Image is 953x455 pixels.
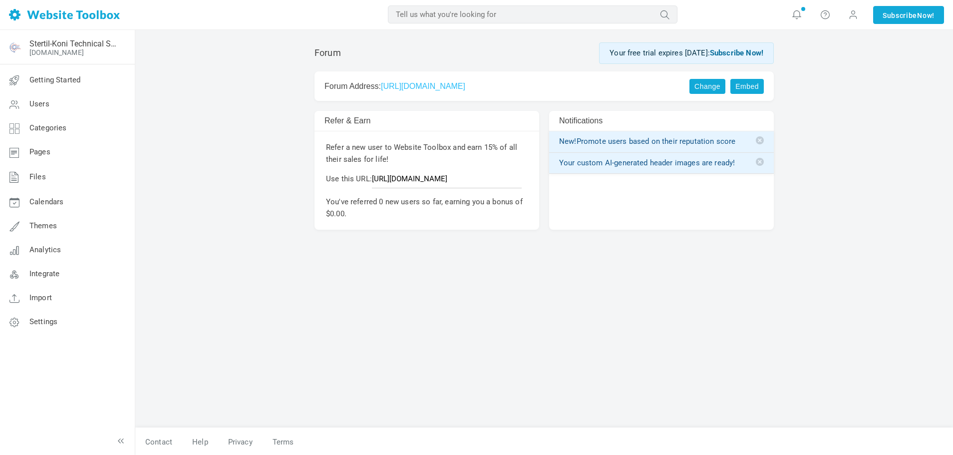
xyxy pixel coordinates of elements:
span: Users [29,99,49,108]
a: Change [689,79,725,94]
span: Files [29,172,46,181]
p: You've referred 0 new users so far, earning you a bonus of $0.00. [326,196,528,220]
a: [URL][DOMAIN_NAME] [381,82,465,90]
span: Analytics [29,245,61,254]
span: Import [29,293,52,302]
span: Integrate [29,269,59,278]
span: New! [559,137,577,146]
h2: Notifications [559,116,723,125]
p: Refer a new user to Website Toolbox and earn 15% of all their sales for life! [326,141,528,165]
span: Categories [29,123,67,132]
img: Untitled%20design%2013.png [6,39,22,55]
a: Embed [730,79,764,94]
a: Stertil-Koni Technical Support Community [29,39,116,48]
a: Your custom AI-generated header images are ready! [559,158,764,168]
span: Getting Started [29,75,80,84]
h2: Refer & Earn [324,116,488,125]
h2: Forum Address: [324,81,676,91]
span: Pages [29,147,50,156]
p: Use this URL: [326,173,528,188]
a: [DOMAIN_NAME] [29,48,84,56]
h1: Forum [315,47,341,58]
span: Settings [29,317,57,326]
a: Terms [263,434,294,451]
a: New!Promote users based on their reputation score [559,136,764,147]
a: Contact [135,434,182,451]
span: Now! [917,10,935,21]
span: Calendars [29,197,63,206]
span: Delete notification [756,136,764,144]
span: Delete notification [756,158,764,166]
a: Privacy [218,434,263,451]
span: Themes [29,221,57,230]
a: Help [182,434,218,451]
div: Your free trial expires [DATE]: [599,42,774,64]
input: Tell us what you're looking for [388,5,677,23]
a: SubscribeNow! [873,6,944,24]
a: Subscribe Now! [710,48,763,57]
